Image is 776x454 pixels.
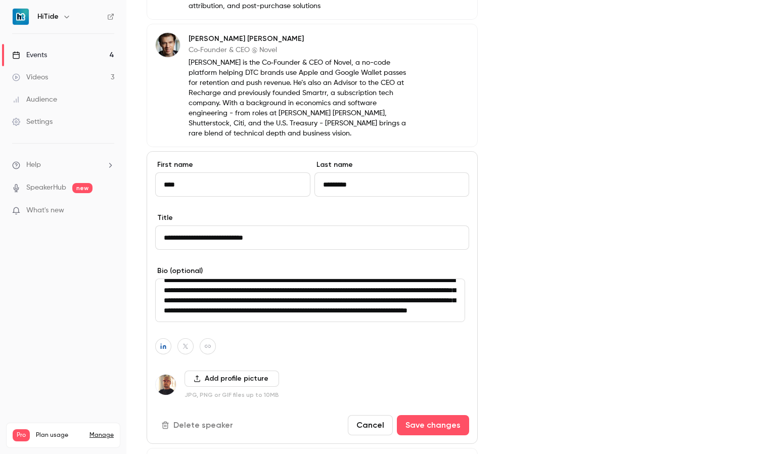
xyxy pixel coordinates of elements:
p: / 150 [97,441,114,450]
button: Edit [432,32,469,49]
div: Settings [12,117,53,127]
div: Audience [12,95,57,105]
a: Manage [89,431,114,439]
label: Bio (optional) [155,266,469,276]
img: Evan Ó Gormáin [156,375,176,395]
div: Roger Beaman[PERSON_NAME] [PERSON_NAME]Co‑Founder & CEO @ Novel[PERSON_NAME] is the Co‑Founder & ... [147,24,478,147]
span: Plan usage [36,431,83,439]
label: First name [155,160,310,170]
button: Cancel [348,415,393,435]
p: Co‑Founder & CEO @ Novel [189,45,412,55]
span: 3 [97,443,100,449]
label: Last name [314,160,470,170]
span: Pro [13,429,30,441]
span: new [72,183,93,193]
div: Videos [12,72,48,82]
a: SpeakerHub [26,183,66,193]
p: Videos [13,441,32,450]
label: Title [155,213,469,223]
p: [PERSON_NAME] [PERSON_NAME] [189,34,412,44]
li: help-dropdown-opener [12,160,114,170]
div: Events [12,50,47,60]
button: Delete speaker [155,415,241,435]
button: Add profile picture [185,371,279,387]
p: JPG, PNG or GIF files up to 10MB [185,391,279,399]
h6: HiTide [37,12,59,22]
img: Roger Beaman [156,33,180,57]
span: Help [26,160,41,170]
button: Save changes [397,415,469,435]
p: [PERSON_NAME] is the Co‑Founder & CEO of Novel, a no-code platform helping DTC brands use Apple a... [189,58,412,139]
span: What's new [26,205,64,216]
img: HiTide [13,9,29,25]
